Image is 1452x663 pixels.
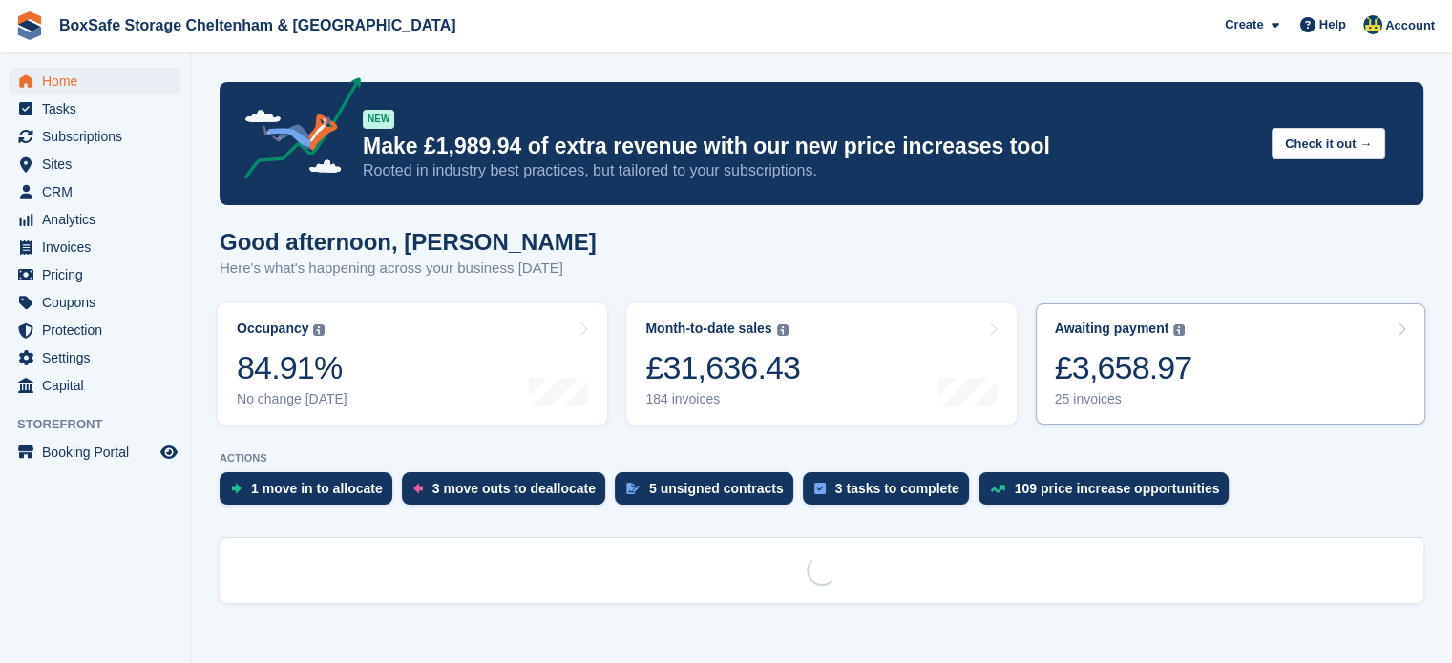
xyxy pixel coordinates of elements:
[363,110,394,129] div: NEW
[777,324,789,336] img: icon-info-grey-7440780725fd019a000dd9b08b2336e03edf1995a4989e88bcd33f0948082b44.svg
[42,372,157,399] span: Capital
[814,483,826,494] img: task-75834270c22a3079a89374b754ae025e5fb1db73e45f91037f5363f120a921f8.svg
[803,472,979,514] a: 3 tasks to complete
[220,452,1423,465] p: ACTIONS
[220,258,597,280] p: Here's what's happening across your business [DATE]
[42,68,157,94] span: Home
[1036,303,1425,425] a: Awaiting payment £3,658.97 25 invoices
[432,481,596,496] div: 3 move outs to deallocate
[1225,15,1263,34] span: Create
[1173,324,1185,336] img: icon-info-grey-7440780725fd019a000dd9b08b2336e03edf1995a4989e88bcd33f0948082b44.svg
[158,441,180,464] a: Preview store
[413,483,423,494] img: move_outs_to_deallocate_icon-f764333ba52eb49d3ac5e1228854f67142a1ed5810a6f6cc68b1a99e826820c5.svg
[10,178,180,205] a: menu
[42,123,157,150] span: Subscriptions
[990,485,1005,493] img: price_increase_opportunities-93ffe204e8149a01c8c9dc8f82e8f89637d9d84a8eef4429ea346261dce0b2c0.svg
[10,289,180,316] a: menu
[228,77,362,186] img: price-adjustments-announcement-icon-8257ccfd72463d97f412b2fc003d46551f7dbcb40ab6d574587a9cd5c0d94...
[42,344,157,371] span: Settings
[42,178,157,205] span: CRM
[626,303,1016,425] a: Month-to-date sales £31,636.43 184 invoices
[10,317,180,343] a: menu
[979,472,1239,514] a: 109 price increase opportunities
[402,472,615,514] a: 3 move outs to deallocate
[10,372,180,399] a: menu
[231,483,242,494] img: move_ins_to_allocate_icon-fdf77a2bb77ea45bf5b3d319d69a93e2d87916cf1d5bf7949dd705db3b84f3ca.svg
[42,234,157,260] span: Invoices
[835,481,959,496] div: 3 tasks to complete
[1319,15,1346,34] span: Help
[42,95,157,122] span: Tasks
[626,483,640,494] img: contract_signature_icon-13c848040528278c33f63329250d36e43548de30e8caae1d1a13099fd9432cc5.svg
[1055,348,1192,387] div: £3,658.97
[1363,15,1382,34] img: Kim Virabi
[42,317,157,343] span: Protection
[10,123,180,150] a: menu
[645,391,800,407] div: 184 invoices
[42,261,157,288] span: Pricing
[10,68,180,94] a: menu
[10,151,180,177] a: menu
[15,11,44,40] img: stora-icon-8386f47178a22dfd0bd8f6a31ec36ba5ce8667c1dd55bd0f319d3a0aa187defe.svg
[42,206,157,233] span: Analytics
[237,348,347,387] div: 84.91%
[1055,391,1192,407] div: 25 invoices
[1055,321,1169,337] div: Awaiting payment
[645,321,771,337] div: Month-to-date sales
[313,324,325,336] img: icon-info-grey-7440780725fd019a000dd9b08b2336e03edf1995a4989e88bcd33f0948082b44.svg
[42,439,157,466] span: Booking Portal
[1272,128,1385,159] button: Check it out →
[363,133,1256,160] p: Make £1,989.94 of extra revenue with our new price increases tool
[649,481,784,496] div: 5 unsigned contracts
[237,391,347,407] div: No change [DATE]
[218,303,607,425] a: Occupancy 84.91% No change [DATE]
[251,481,383,496] div: 1 move in to allocate
[645,348,800,387] div: £31,636.43
[17,415,190,434] span: Storefront
[10,439,180,466] a: menu
[10,261,180,288] a: menu
[220,229,597,255] h1: Good afternoon, [PERSON_NAME]
[10,206,180,233] a: menu
[1385,16,1435,35] span: Account
[10,234,180,260] a: menu
[237,321,308,337] div: Occupancy
[42,289,157,316] span: Coupons
[52,10,463,41] a: BoxSafe Storage Cheltenham & [GEOGRAPHIC_DATA]
[615,472,803,514] a: 5 unsigned contracts
[10,344,180,371] a: menu
[363,160,1256,181] p: Rooted in industry best practices, but tailored to your subscriptions.
[10,95,180,122] a: menu
[220,472,402,514] a: 1 move in to allocate
[42,151,157,177] span: Sites
[1015,481,1220,496] div: 109 price increase opportunities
